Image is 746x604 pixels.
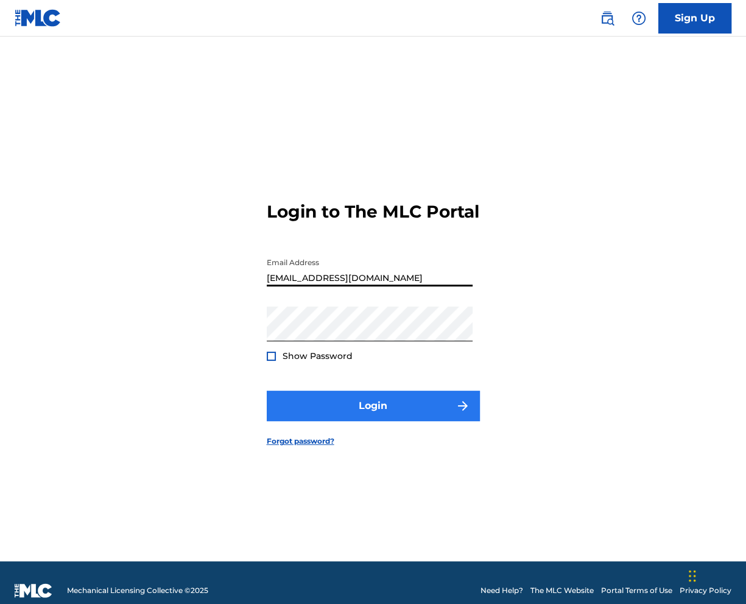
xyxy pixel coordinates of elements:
[658,3,731,34] a: Sign Up
[627,6,651,30] div: Help
[600,11,614,26] img: search
[283,350,353,361] span: Show Password
[267,436,334,447] a: Forgot password?
[680,585,731,596] a: Privacy Policy
[15,583,52,598] img: logo
[632,11,646,26] img: help
[689,558,696,594] div: Drag
[595,6,619,30] a: Public Search
[530,585,594,596] a: The MLC Website
[267,201,479,222] h3: Login to The MLC Portal
[601,585,672,596] a: Portal Terms of Use
[67,585,208,596] span: Mechanical Licensing Collective © 2025
[15,9,62,27] img: MLC Logo
[480,585,523,596] a: Need Help?
[685,545,746,604] iframe: Chat Widget
[267,391,480,421] button: Login
[456,399,470,413] img: f7272a7cc735f4ea7f67.svg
